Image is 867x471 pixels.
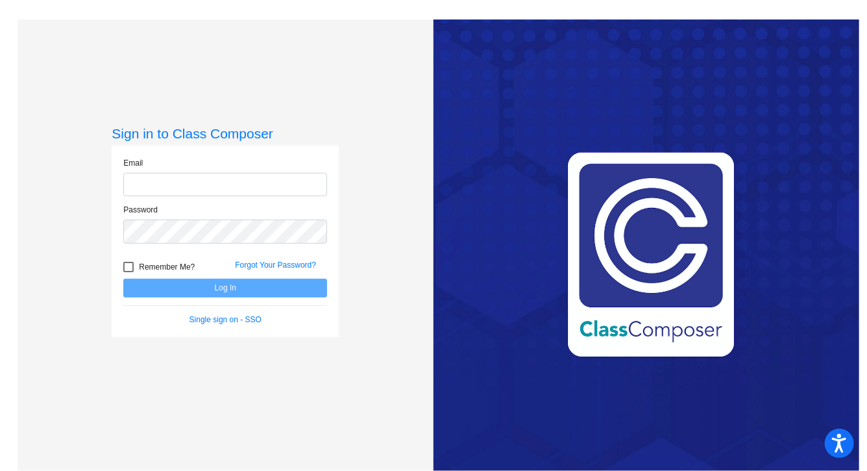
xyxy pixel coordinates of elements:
label: Email [123,157,143,169]
span: Remember Me? [139,259,195,275]
button: Log In [123,279,327,298]
h3: Sign in to Class Composer [112,125,339,142]
a: Forgot Your Password? [235,261,316,270]
label: Password [123,204,158,216]
a: Single sign on - SSO [189,315,262,324]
